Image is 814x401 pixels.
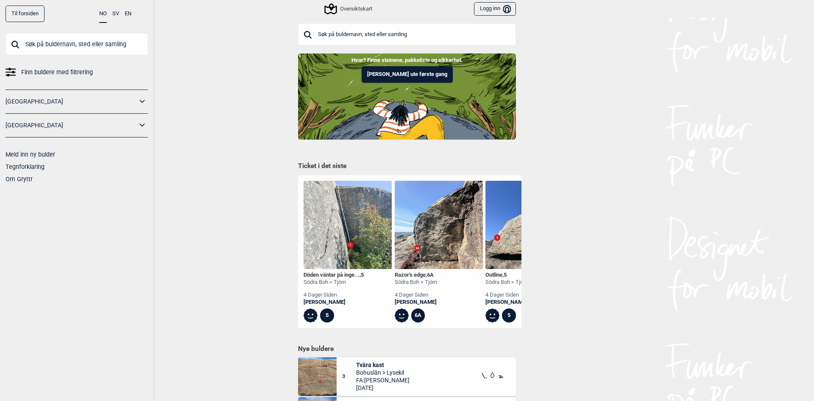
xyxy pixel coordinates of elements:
[485,272,528,279] div: Outline ,
[485,292,528,299] div: 4 dager siden
[361,272,364,278] span: 5
[356,384,410,392] span: [DATE]
[6,176,33,182] a: Om Gryttr
[411,308,425,322] div: 6A
[6,95,137,108] a: [GEOGRAPHIC_DATA]
[298,357,337,396] img: Tvara kast
[6,163,45,170] a: Tegnforklaring
[304,292,364,299] div: 4 dager siden
[362,66,453,83] button: [PERSON_NAME] ute første gang
[485,299,528,306] a: [PERSON_NAME]
[21,66,93,79] span: Finn buldere med filtrering
[320,308,334,322] div: 5
[502,308,516,322] div: 5
[356,369,410,376] span: Bohuslän > Lysekil
[356,376,410,384] span: FA: [PERSON_NAME]
[395,279,437,286] div: Södra Boh > Tjörn
[6,33,148,55] input: Søk på buldernavn, sted eller samling
[356,361,410,369] span: Tvära kast
[304,181,392,269] img: Doden vantar pa ingen men du star forst i kon
[474,2,516,16] button: Logg inn
[304,272,364,279] div: Döden väntar på inge... ,
[6,119,137,132] a: [GEOGRAPHIC_DATA]
[6,56,808,64] p: Hvor? Finne steinene, pakkeliste og sikkerhet.
[395,272,437,279] div: Razor's edge ,
[395,181,483,269] img: Razors edge
[298,23,516,45] input: Søk på buldernavn, sted eller samling
[6,151,55,158] a: Meld inn ny bulder
[6,66,148,79] a: Finn buldere med filtrering
[485,181,574,269] img: Outline
[125,6,131,22] button: EN
[298,162,516,171] h1: Ticket i det siste
[395,299,437,306] a: [PERSON_NAME]
[6,6,45,22] a: Til forsiden
[485,279,528,286] div: Södra Boh > Tjörn
[342,373,356,380] span: 3
[304,299,364,306] a: [PERSON_NAME]
[298,357,516,396] div: Tvara kast3Tvära kastBohuslän > LysekilFA:[PERSON_NAME][DATE]
[395,292,437,299] div: 4 dager siden
[504,272,507,278] span: 5
[304,279,364,286] div: Södra Boh > Tjörn
[298,53,516,139] img: Indoor to outdoor
[112,6,119,22] button: SV
[298,345,516,353] h1: Nye buldere
[99,6,107,23] button: NO
[427,272,434,278] span: 6A
[326,4,372,14] div: Oversiktskart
